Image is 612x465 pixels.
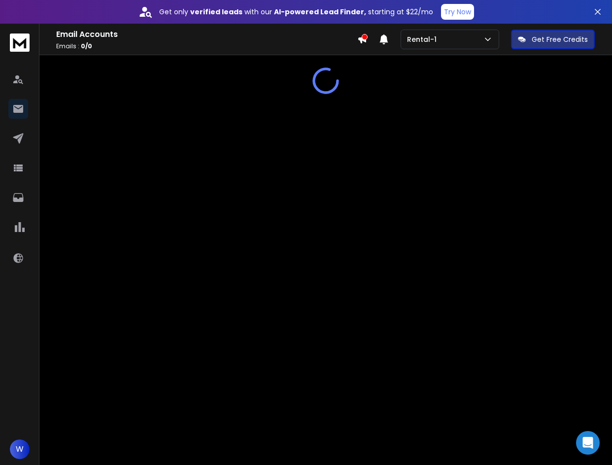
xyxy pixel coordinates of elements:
[10,439,30,459] button: W
[441,4,474,20] button: Try Now
[511,30,595,49] button: Get Free Credits
[159,7,433,17] p: Get only with our starting at $22/mo
[274,7,366,17] strong: AI-powered Lead Finder,
[532,34,588,44] p: Get Free Credits
[81,42,92,50] span: 0 / 0
[10,33,30,52] img: logo
[576,431,600,455] div: Open Intercom Messenger
[56,42,357,50] p: Emails :
[56,29,357,40] h1: Email Accounts
[444,7,471,17] p: Try Now
[407,34,441,44] p: Rental-1
[190,7,242,17] strong: verified leads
